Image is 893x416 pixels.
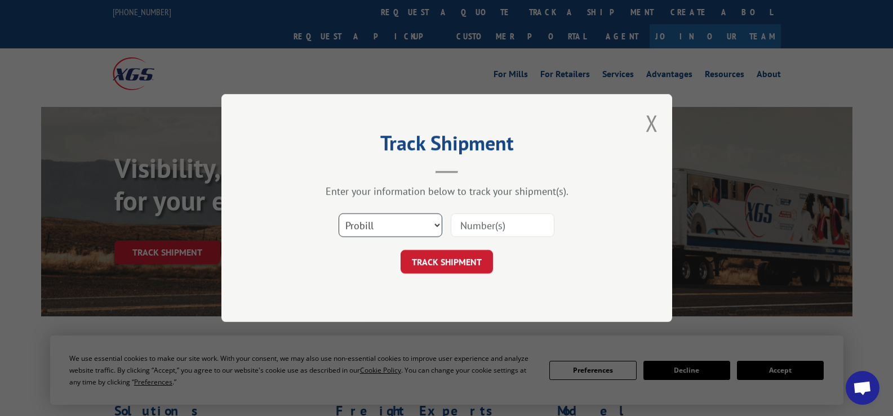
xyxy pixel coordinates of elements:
[451,213,554,237] input: Number(s)
[401,250,493,274] button: TRACK SHIPMENT
[646,108,658,138] button: Close modal
[846,371,879,405] div: Open chat
[278,185,616,198] div: Enter your information below to track your shipment(s).
[278,135,616,156] h2: Track Shipment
